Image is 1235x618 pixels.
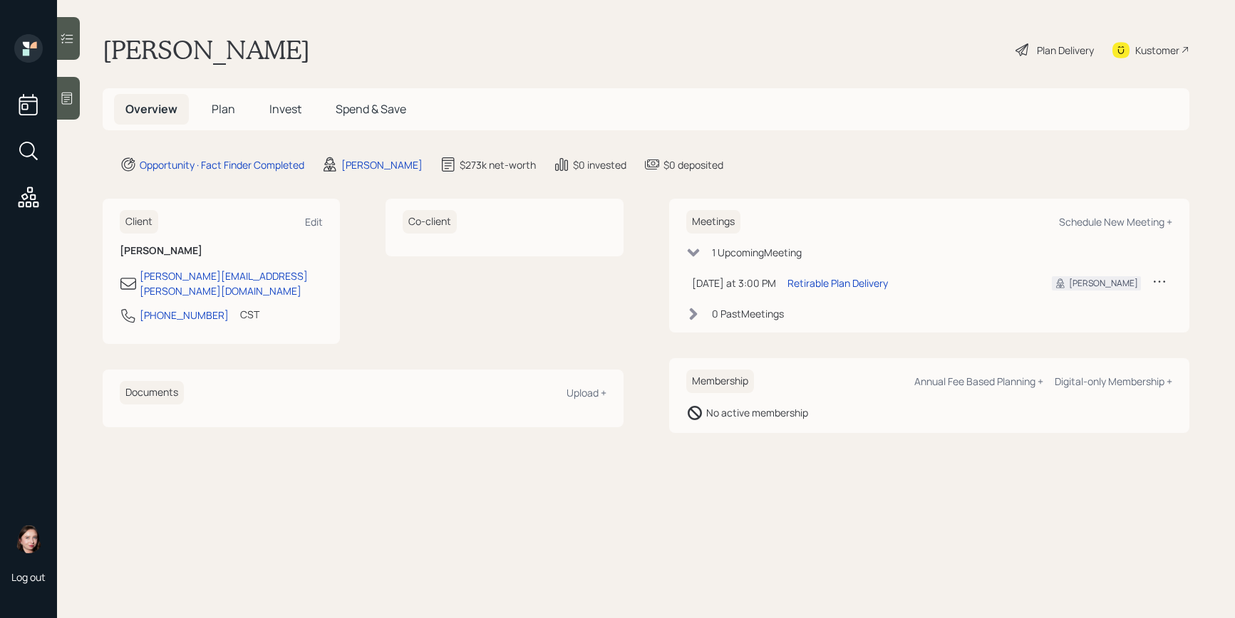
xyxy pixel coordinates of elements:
div: 0 Past Meeting s [712,306,784,321]
div: Upload + [567,386,606,399]
span: Invest [269,101,301,117]
span: Plan [212,101,235,117]
h1: [PERSON_NAME] [103,34,310,66]
div: No active membership [706,405,808,420]
div: $0 deposited [663,157,723,172]
div: Digital-only Membership + [1055,375,1172,388]
div: Kustomer [1135,43,1179,58]
h6: Membership [686,370,754,393]
h6: [PERSON_NAME] [120,245,323,257]
div: Edit [305,215,323,229]
div: Opportunity · Fact Finder Completed [140,157,304,172]
span: Spend & Save [336,101,406,117]
h6: Meetings [686,210,740,234]
div: $0 invested [573,157,626,172]
div: [PHONE_NUMBER] [140,308,229,323]
h6: Documents [120,381,184,404]
div: Log out [11,570,46,584]
img: aleksandra-headshot.png [14,525,43,553]
div: Annual Fee Based Planning + [914,375,1043,388]
span: Overview [125,101,177,117]
div: CST [240,307,259,322]
div: $273k net-worth [460,157,536,172]
h6: Co-client [403,210,457,234]
div: Schedule New Meeting + [1059,215,1172,229]
div: 1 Upcoming Meeting [712,245,802,260]
div: [PERSON_NAME] [1069,277,1138,290]
h6: Client [120,210,158,234]
div: [PERSON_NAME][EMAIL_ADDRESS][PERSON_NAME][DOMAIN_NAME] [140,268,323,298]
div: Retirable Plan Delivery [787,276,888,290]
div: [PERSON_NAME] [341,157,423,172]
div: Plan Delivery [1037,43,1094,58]
div: [DATE] at 3:00 PM [692,276,776,290]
